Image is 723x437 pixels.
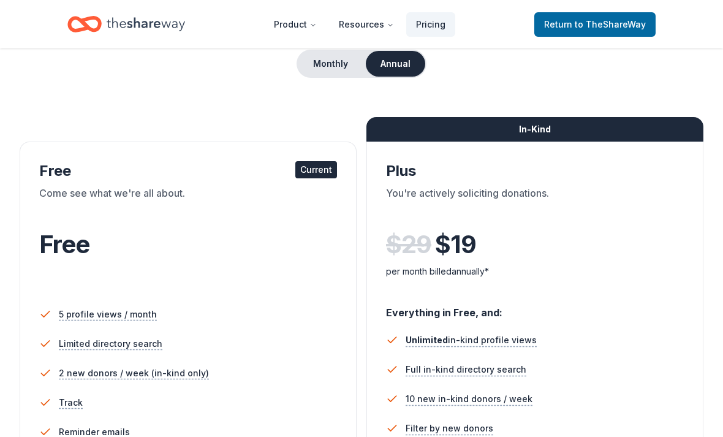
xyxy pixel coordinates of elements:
[39,161,337,181] div: Free
[59,395,83,410] span: Track
[366,117,703,142] div: In-Kind
[264,10,455,39] nav: Main
[366,51,425,77] button: Annual
[39,229,89,259] span: Free
[575,19,646,29] span: to TheShareWay
[59,366,209,381] span: 2 new donors / week (in-kind only)
[59,336,162,351] span: Limited directory search
[406,335,537,345] span: in-kind profile views
[386,161,684,181] div: Plus
[406,335,448,345] span: Unlimited
[406,362,526,377] span: Full in-kind directory search
[67,10,185,39] a: Home
[386,295,684,321] div: Everything in Free, and:
[386,186,684,220] div: You're actively soliciting donations.
[295,161,337,178] div: Current
[39,186,337,220] div: Come see what we're all about.
[386,264,684,279] div: per month billed annually*
[406,12,455,37] a: Pricing
[264,12,327,37] button: Product
[298,51,363,77] button: Monthly
[59,307,157,322] span: 5 profile views / month
[406,421,493,436] span: Filter by new donors
[534,12,656,37] a: Returnto TheShareWay
[435,227,476,262] span: $ 19
[544,17,646,32] span: Return
[329,12,404,37] button: Resources
[406,392,532,406] span: 10 new in-kind donors / week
